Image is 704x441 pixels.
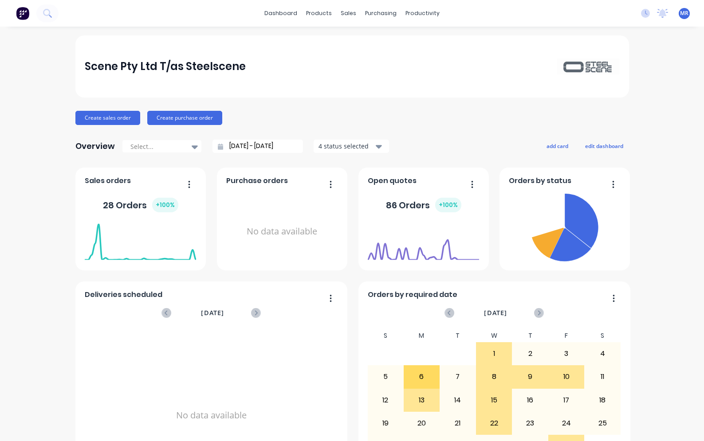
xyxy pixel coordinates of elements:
[404,389,440,411] div: 13
[680,9,688,17] span: MR
[476,343,512,365] div: 1
[512,389,548,411] div: 16
[226,176,288,186] span: Purchase orders
[548,329,585,342] div: F
[585,366,620,388] div: 11
[476,412,512,434] div: 22
[440,412,476,434] div: 21
[302,7,336,20] div: products
[404,412,440,434] div: 20
[75,111,140,125] button: Create sales order
[201,308,224,318] span: [DATE]
[549,366,584,388] div: 10
[152,198,178,212] div: + 100 %
[404,366,440,388] div: 6
[509,176,571,186] span: Orders by status
[401,7,444,20] div: productivity
[579,140,629,152] button: edit dashboard
[476,366,512,388] div: 8
[368,389,403,411] div: 12
[435,198,461,212] div: + 100 %
[386,198,461,212] div: 86 Orders
[85,176,131,186] span: Sales orders
[404,329,440,342] div: M
[314,140,389,153] button: 4 status selected
[584,329,621,342] div: S
[440,389,476,411] div: 14
[85,58,246,75] div: Scene Pty Ltd T/as Steelscene
[512,366,548,388] div: 9
[476,329,512,342] div: W
[512,412,548,434] div: 23
[368,412,403,434] div: 19
[512,329,548,342] div: T
[484,308,507,318] span: [DATE]
[147,111,222,125] button: Create purchase order
[549,343,584,365] div: 3
[336,7,361,20] div: sales
[16,7,29,20] img: Factory
[103,198,178,212] div: 28 Orders
[557,59,619,74] img: Scene Pty Ltd T/as Steelscene
[541,140,574,152] button: add card
[585,343,620,365] div: 4
[226,190,338,273] div: No data available
[367,329,404,342] div: S
[440,366,476,388] div: 7
[585,389,620,411] div: 18
[361,7,401,20] div: purchasing
[549,389,584,411] div: 17
[512,343,548,365] div: 2
[319,141,374,151] div: 4 status selected
[368,176,417,186] span: Open quotes
[75,137,115,155] div: Overview
[476,389,512,411] div: 15
[368,366,403,388] div: 5
[440,329,476,342] div: T
[585,412,620,434] div: 25
[260,7,302,20] a: dashboard
[549,412,584,434] div: 24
